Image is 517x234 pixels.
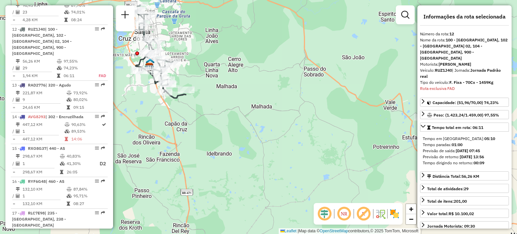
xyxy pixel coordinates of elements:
[406,204,416,214] a: Zoom in
[57,66,62,70] i: % de utilização da cubagem
[298,229,299,233] span: |
[22,200,66,207] td: 132,10 KM
[28,27,45,32] span: RUZ1J40
[22,160,60,168] td: 1
[12,82,71,88] span: 13 -
[12,210,66,228] span: 17 -
[71,121,101,128] td: 90,63%
[95,83,99,87] em: Opções
[414,114,431,121] div: Atividade não roteirizada - BAR DO FLAVINHO
[432,125,483,130] span: Tempo total em rota: 06:11
[464,186,469,191] strong: 29
[101,27,105,31] em: Rota exportada
[22,2,64,9] td: 98,45 KM
[64,18,68,22] i: Tempo total em rota
[280,229,297,233] a: Leaflet
[12,104,15,111] td: =
[316,206,333,222] span: Ocultar deslocamento
[28,210,45,215] span: RLC7E98
[427,186,469,191] span: Total de atividades:
[12,72,15,79] td: =
[102,123,106,127] i: Rota otimizada
[16,66,20,70] i: Total de Atividades
[28,82,45,88] span: RAD2776
[22,136,64,142] td: 447,12 KM
[67,194,72,198] i: % de utilização da cubagem
[146,58,154,67] img: Santa Cruz FAD
[22,16,64,23] td: 4,28 KM
[355,206,372,222] span: Exibir rótulo
[65,123,70,127] i: % de utilização do peso
[22,193,66,199] td: 1
[67,98,72,102] i: % de utilização da cubagem
[22,58,57,65] td: 56,26 KM
[60,154,65,158] i: % de utilização do peso
[439,62,471,67] strong: [PERSON_NAME]
[427,223,475,229] div: Jornada Motorista: 09:30
[60,162,65,166] i: % de utilização da cubagem
[12,146,65,151] span: 15 -
[427,198,467,204] div: Total de itens:
[71,128,101,135] td: 89,53%
[22,90,66,96] td: 221,87 KM
[420,68,501,79] span: | Jornada:
[57,59,62,63] i: % de utilização do peso
[12,193,15,199] td: /
[423,148,506,154] div: Previsão de saída:
[73,96,105,103] td: 80,02%
[420,133,509,169] div: Tempo total em rota: 06:11
[22,72,57,79] td: 1,94 KM
[28,179,46,184] span: RYF6G48
[63,58,91,65] td: 97,55%
[22,104,66,111] td: 24,65 KM
[101,83,105,87] em: Rota exportada
[95,211,99,215] em: Opções
[63,72,91,79] td: 06:11
[22,9,64,15] td: 23
[434,112,499,118] span: Peso: (1.423,24/1.459,00) 97,55%
[420,221,509,230] a: Jornada Motorista: 09:30
[45,82,71,88] span: | 320 - Agudo
[420,171,509,180] a: Distância Total:56,26 KM
[12,9,15,15] td: /
[420,209,509,218] a: Valor total:R$ 10.100,02
[71,16,105,23] td: 08:24
[454,199,467,204] strong: 201,00
[427,211,474,217] div: Valor total:
[452,142,462,147] strong: 01:00
[28,114,45,119] span: AVG8J93
[95,179,99,183] em: Opções
[12,65,15,71] td: /
[420,37,508,61] strong: 100 - [GEOGRAPHIC_DATA], 102 - [GEOGRAPHIC_DATA] 02, 104 - [GEOGRAPHIC_DATA], 900 - [GEOGRAPHIC_D...
[66,169,93,175] td: 26:05
[12,96,15,103] td: /
[95,27,99,31] em: Opções
[12,128,15,135] td: /
[45,114,83,119] span: | 302 - Encruzilhada
[66,160,93,168] td: 41,30%
[420,98,509,107] a: Capacidade: (51,96/70,00) 74,23%
[279,228,420,234] div: Map data © contributors,© 2025 TomTom, Microsoft
[118,8,132,23] a: Nova sessão e pesquisa
[46,146,65,151] span: | 440 - AS
[420,184,509,193] a: Total de atividades:29
[12,16,15,23] td: =
[420,86,509,92] div: Rota exclusiva FAD
[46,179,64,184] span: | 460 - AS
[65,137,68,141] i: Tempo total em rota
[22,96,66,103] td: 9
[449,80,493,85] strong: F. Fixa - 70Cx - 1459Kg
[22,128,64,135] td: 1
[73,90,105,96] td: 73,92%
[67,187,72,191] i: % de utilização do peso
[12,179,64,184] span: 16 -
[57,74,60,78] i: Tempo total em rota
[420,79,509,86] div: Tipo do veículo:
[73,104,105,111] td: 09:15
[409,205,413,213] span: +
[67,202,70,206] i: Tempo total em rota
[91,72,106,79] td: FAD
[484,136,495,141] strong: 05:10
[16,3,20,7] i: Distância Total
[71,9,105,15] td: 74,01%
